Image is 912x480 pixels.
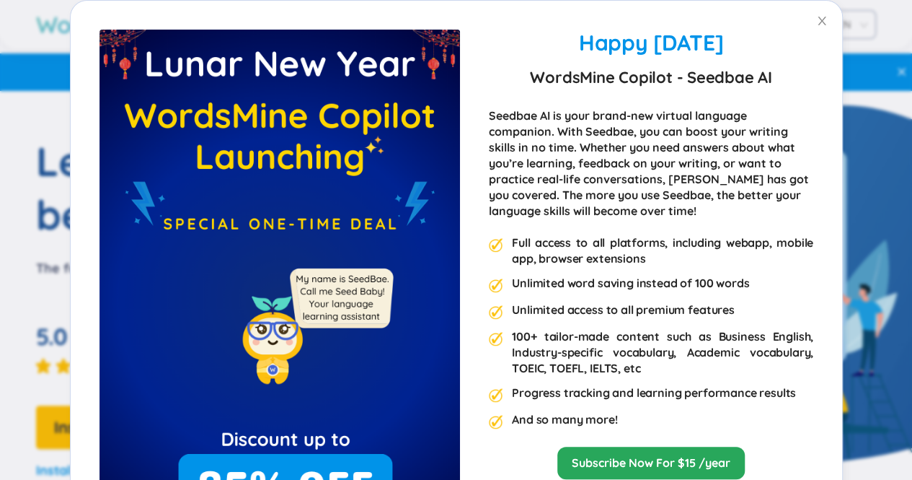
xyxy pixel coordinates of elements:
[512,385,796,403] div: Progress tracking and learning performance results
[572,455,730,471] a: Subscribe Now For $15 /year
[578,29,722,56] span: Happy [DATE]
[489,108,813,219] div: Seedbae AI is your brand-new virtual language companion. With Seedbae, you can boost your writing...
[489,238,503,253] img: premium
[512,411,617,429] div: And so many more!
[512,275,749,293] div: Unlimited word saving instead of 100 words
[512,302,735,320] div: Unlimited access to all premium features
[557,447,745,479] button: Subscribe Now For $15 /year
[816,15,828,27] span: close
[530,64,771,90] strong: WordsMine Copilot - Seedbae AI
[512,235,813,266] div: Full access to all platforms, including webapp, mobile app, browser extensions
[802,1,842,41] button: Close
[489,388,503,403] img: premium
[512,328,813,376] div: 100+ tailor-made content such as Business English, Industry-specific vocabulary, Academic vocabul...
[489,279,503,293] img: premium
[489,305,503,320] img: premium
[489,415,503,429] img: premium
[489,332,503,346] img: premium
